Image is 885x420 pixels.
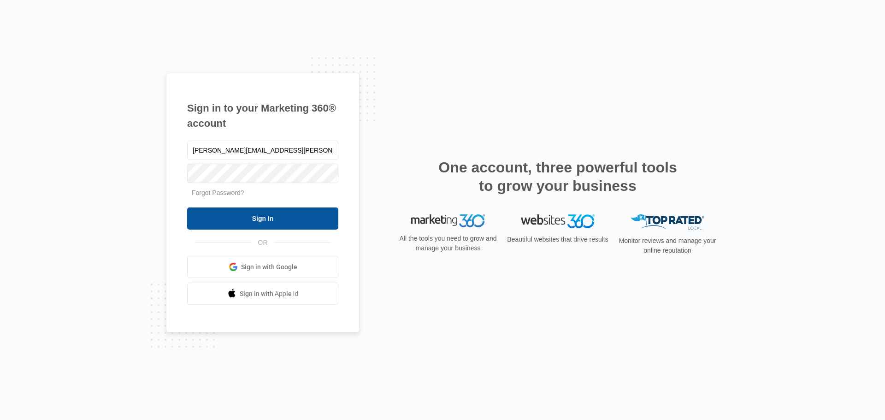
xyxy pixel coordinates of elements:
p: Monitor reviews and manage your online reputation [616,236,719,255]
h1: Sign in to your Marketing 360® account [187,101,338,131]
p: Beautiful websites that drive results [506,235,609,244]
a: Sign in with Apple Id [187,283,338,305]
input: Sign In [187,207,338,230]
img: Websites 360 [521,214,595,228]
h2: One account, three powerful tools to grow your business [436,158,680,195]
input: Email [187,141,338,160]
span: Sign in with Apple Id [240,289,299,299]
p: All the tools you need to grow and manage your business [396,234,500,253]
span: Sign in with Google [241,262,297,272]
span: OR [252,238,274,248]
img: Marketing 360 [411,214,485,227]
a: Forgot Password? [192,189,244,196]
a: Sign in with Google [187,256,338,278]
img: Top Rated Local [631,214,704,230]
